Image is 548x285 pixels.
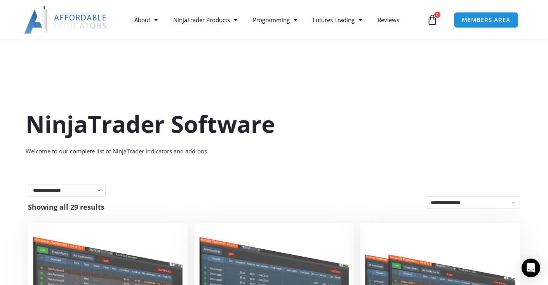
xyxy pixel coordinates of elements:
[462,17,510,23] span: MEMBERS AREA
[127,11,425,29] nav: Menu
[415,9,449,31] a: 0
[26,108,523,140] h1: NinjaTrader Software
[127,11,165,29] a: About
[245,11,305,29] a: Programming
[522,259,540,277] div: Open Intercom Messenger
[305,11,370,29] a: Futures Trading
[26,146,523,157] div: Welcome to our complete list of NinjaTrader indicators and add-ons.
[434,12,440,18] span: 0
[28,203,104,210] p: Showing all 29 results
[454,12,518,28] a: MEMBERS AREA
[370,11,407,29] a: Reviews
[165,11,245,29] a: NinjaTrader Products
[426,196,520,209] select: Shop order
[24,6,108,34] img: LogoAI | Affordable Indicators – NinjaTrader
